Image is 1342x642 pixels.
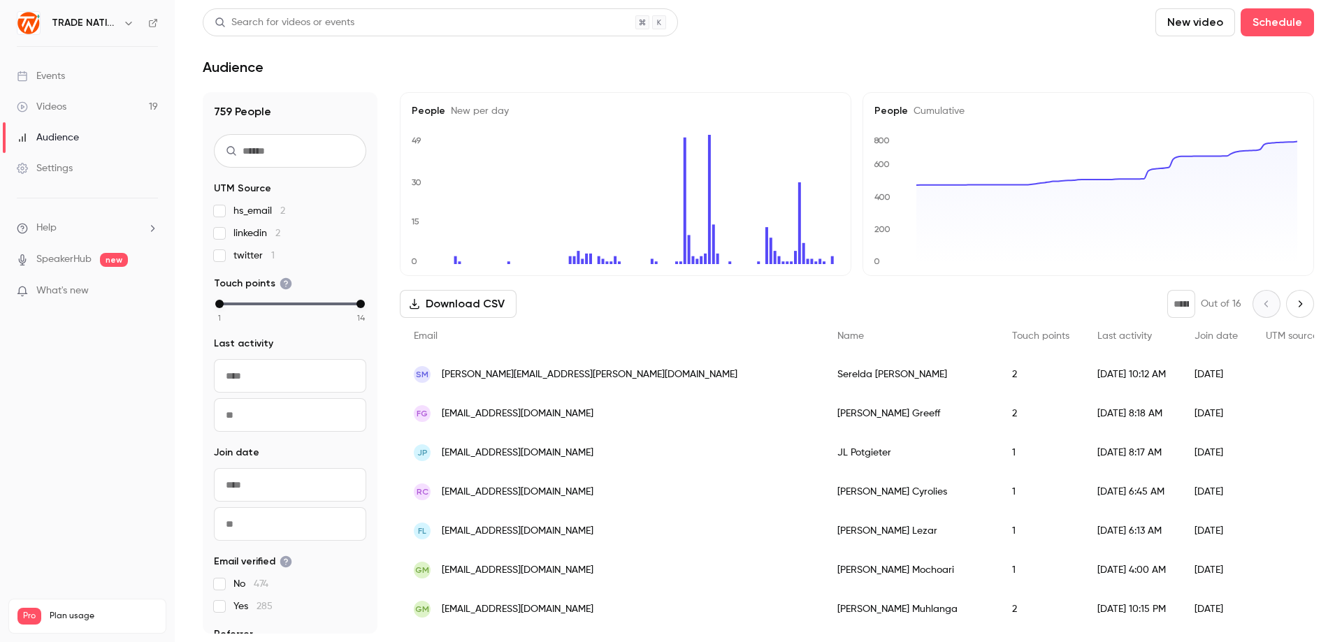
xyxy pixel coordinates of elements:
[823,472,998,511] div: [PERSON_NAME] Cyrolies
[214,182,271,196] span: UTM Source
[214,277,292,291] span: Touch points
[218,312,221,324] span: 1
[17,161,73,175] div: Settings
[1083,394,1181,433] div: [DATE] 8:18 AM
[233,577,268,591] span: No
[823,394,998,433] div: [PERSON_NAME] Greeff
[998,433,1083,472] div: 1
[17,221,158,235] li: help-dropdown-opener
[100,253,128,267] span: new
[416,368,428,381] span: SM
[36,284,89,298] span: What's new
[36,221,57,235] span: Help
[823,590,998,629] div: [PERSON_NAME] Muhlanga
[412,177,421,187] text: 30
[823,511,998,550] div: [PERSON_NAME] Lezar
[874,192,890,202] text: 400
[1286,290,1314,318] button: Next page
[1241,8,1314,36] button: Schedule
[203,59,264,75] h1: Audience
[1083,472,1181,511] div: [DATE] 6:45 AM
[1097,331,1152,341] span: Last activity
[442,524,593,539] span: [EMAIL_ADDRESS][DOMAIN_NAME]
[17,608,41,625] span: Pro
[412,136,421,145] text: 49
[1181,433,1252,472] div: [DATE]
[1181,472,1252,511] div: [DATE]
[414,331,438,341] span: Email
[1181,511,1252,550] div: [DATE]
[141,285,158,298] iframe: Noticeable Trigger
[214,555,292,569] span: Email verified
[837,331,864,341] span: Name
[442,485,593,499] span: [EMAIL_ADDRESS][DOMAIN_NAME]
[442,563,593,578] span: [EMAIL_ADDRESS][DOMAIN_NAME]
[823,433,998,472] div: JL Potgieter
[411,256,417,266] text: 0
[874,224,890,234] text: 200
[233,204,285,218] span: hs_email
[1195,331,1238,341] span: Join date
[275,228,280,238] span: 2
[215,15,354,30] div: Search for videos or events
[998,472,1083,511] div: 1
[356,300,365,308] div: max
[50,611,157,622] span: Plan usage
[214,337,273,351] span: Last activity
[998,355,1083,394] div: 2
[442,367,737,382] span: [PERSON_NAME][EMAIL_ADDRESS][PERSON_NAME][DOMAIN_NAME]
[1201,297,1241,311] p: Out of 16
[442,602,593,617] span: [EMAIL_ADDRESS][DOMAIN_NAME]
[271,251,275,261] span: 1
[1083,590,1181,629] div: [DATE] 10:15 PM
[1083,511,1181,550] div: [DATE] 6:13 AM
[17,12,40,34] img: TRADE NATION
[874,104,1302,118] h5: People
[233,226,280,240] span: linkedin
[442,446,593,460] span: [EMAIL_ADDRESS][DOMAIN_NAME]
[400,290,517,318] button: Download CSV
[874,159,890,169] text: 600
[415,603,429,615] span: GM
[998,394,1083,433] div: 2
[412,104,839,118] h5: People
[1181,590,1252,629] div: [DATE]
[357,312,365,324] span: 14
[418,525,426,537] span: FL
[874,256,880,266] text: 0
[1181,550,1252,590] div: [DATE]
[214,446,259,460] span: Join date
[442,407,593,421] span: [EMAIL_ADDRESS][DOMAIN_NAME]
[280,206,285,216] span: 2
[823,550,998,590] div: [PERSON_NAME] Mochoari
[411,217,419,226] text: 15
[908,106,965,116] span: Cumulative
[823,355,998,394] div: Serelda [PERSON_NAME]
[233,249,275,263] span: twitter
[874,136,890,145] text: 800
[1181,394,1252,433] div: [DATE]
[214,627,253,641] span: Referrer
[1083,433,1181,472] div: [DATE] 8:17 AM
[215,300,224,308] div: min
[17,69,65,83] div: Events
[417,407,428,420] span: FG
[998,590,1083,629] div: 2
[257,601,273,611] span: 285
[254,579,268,589] span: 474
[233,599,273,613] span: Yes
[417,446,428,459] span: JP
[1181,355,1252,394] div: [DATE]
[52,16,117,30] h6: TRADE NATION
[998,511,1083,550] div: 1
[17,100,66,114] div: Videos
[417,486,428,498] span: RC
[415,564,429,576] span: GM
[17,131,79,145] div: Audience
[1266,331,1318,341] span: UTM source
[445,106,509,116] span: New per day
[36,252,92,267] a: SpeakerHub
[1012,331,1069,341] span: Touch points
[214,103,366,120] h1: 759 People
[1155,8,1235,36] button: New video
